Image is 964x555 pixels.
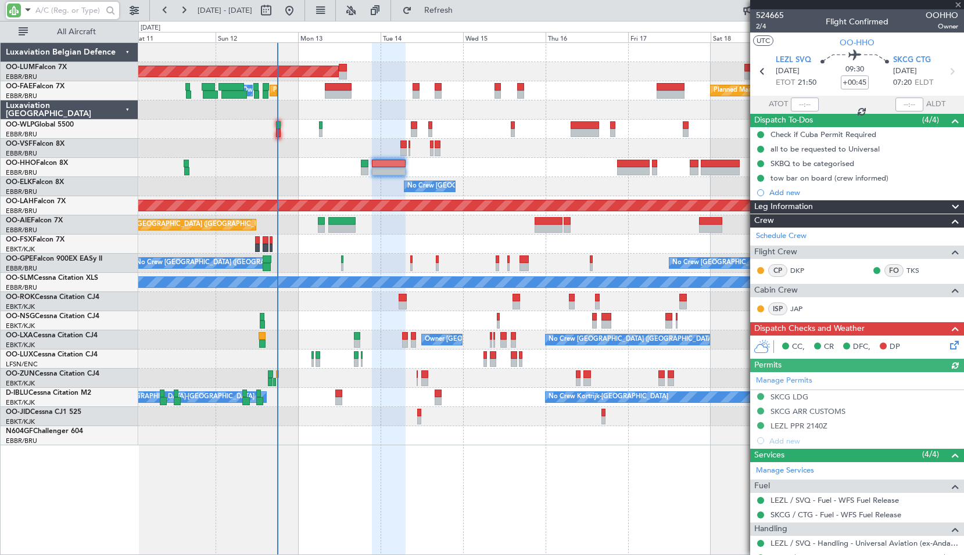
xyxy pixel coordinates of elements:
[549,331,743,348] div: No Crew [GEOGRAPHIC_DATA] ([GEOGRAPHIC_DATA] National)
[6,428,33,435] span: N604GF
[6,275,34,282] span: OO-SLM
[922,448,939,460] span: (4/4)
[6,417,35,426] a: EBKT/KJK
[6,428,83,435] a: N604GFChallenger 604
[754,449,784,462] span: Services
[6,207,37,215] a: EBBR/BRU
[6,379,35,388] a: EBKT/KJK
[756,465,814,477] a: Manage Services
[13,23,126,41] button: All Aircraft
[6,226,37,235] a: EBBR/BRU
[798,77,816,89] span: 21:50
[6,168,37,177] a: EBBR/BRU
[6,149,37,158] a: EBBR/BRU
[6,83,33,90] span: OO-FAE
[6,198,34,205] span: OO-LAH
[845,64,864,75] span: 09:30
[414,6,463,15] span: Refresh
[35,2,102,19] input: A/C (Reg. or Type)
[754,322,865,336] span: Dispatch Checks and Weather
[6,294,35,301] span: OO-ROK
[926,99,945,110] span: ALDT
[6,130,37,139] a: EBBR/BRU
[141,23,160,33] div: [DATE]
[6,217,31,224] span: OO-AIE
[768,264,787,277] div: CP
[6,92,37,100] a: EBBR/BRU
[6,409,30,416] span: OO-JID
[6,188,37,196] a: EBBR/BRU
[628,32,711,42] div: Fri 17
[463,32,546,42] div: Wed 15
[6,140,33,147] span: OO-VSF
[776,77,795,89] span: ETOT
[6,322,35,330] a: EBKT/KJK
[6,179,64,186] a: OO-ELKFalcon 8X
[768,302,787,315] div: ISP
[6,160,68,167] a: OO-HHOFalcon 8X
[6,360,38,369] a: LFSN/ENC
[890,341,900,353] span: DP
[6,370,99,377] a: OO-ZUNCessna Citation CJ4
[771,173,888,183] div: tow bar on board (crew informed)
[6,351,98,358] a: OO-LUXCessna Citation CJ4
[397,1,467,20] button: Refresh
[6,121,74,128] a: OO-WLPGlobal 5500
[893,77,912,89] span: 07:20
[776,66,800,77] span: [DATE]
[6,437,37,445] a: EBBR/BRU
[198,5,252,16] span: [DATE] - [DATE]
[381,32,463,42] div: Tue 14
[407,178,602,195] div: No Crew [GEOGRAPHIC_DATA] ([GEOGRAPHIC_DATA] National)
[136,254,331,272] div: No Crew [GEOGRAPHIC_DATA] ([GEOGRAPHIC_DATA] National)
[754,214,774,228] span: Crew
[771,510,901,520] a: SKCG / CTG - Fuel - WFS Fuel Release
[771,495,899,505] a: LEZL / SVQ - Fuel - WFS Fuel Release
[926,9,958,21] span: OOHHO
[790,265,816,276] a: DKP
[714,82,924,99] div: Planned Maint [GEOGRAPHIC_DATA] ([GEOGRAPHIC_DATA] National)
[6,332,33,339] span: OO-LXA
[754,522,787,536] span: Handling
[6,255,33,262] span: OO-GPE
[6,390,28,397] span: D-IBLU
[754,284,798,297] span: Cabin Crew
[6,236,33,243] span: OO-FSX
[922,114,939,126] span: (4/4)
[6,73,37,81] a: EBBR/BRU
[6,390,91,397] a: D-IBLUCessna Citation M2
[769,99,788,110] span: ATOT
[672,254,867,272] div: No Crew [GEOGRAPHIC_DATA] ([GEOGRAPHIC_DATA] National)
[6,121,34,128] span: OO-WLP
[840,37,875,49] span: OO-HHO
[6,302,35,311] a: EBKT/KJK
[6,255,102,262] a: OO-GPEFalcon 900EX EASy II
[6,217,63,224] a: OO-AIEFalcon 7X
[133,32,216,42] div: Sat 11
[6,351,33,358] span: OO-LUX
[754,200,813,214] span: Leg Information
[6,64,67,71] a: OO-LUMFalcon 7X
[216,32,298,42] div: Sun 12
[906,265,933,276] a: TKS
[711,32,793,42] div: Sat 18
[6,64,35,71] span: OO-LUM
[893,55,931,66] span: SKCG CTG
[853,341,870,353] span: DFC,
[91,216,274,233] div: Planned Maint [GEOGRAPHIC_DATA] ([GEOGRAPHIC_DATA])
[926,21,958,31] span: Owner
[30,28,123,36] span: All Aircraft
[6,160,36,167] span: OO-HHO
[6,140,64,147] a: OO-VSFFalcon 8X
[756,21,784,31] span: 2/4
[6,370,35,377] span: OO-ZUN
[771,144,880,154] div: all to be requested to Universal
[915,77,933,89] span: ELDT
[546,32,628,42] div: Thu 16
[425,331,582,348] div: Owner [GEOGRAPHIC_DATA]-[GEOGRAPHIC_DATA]
[769,188,958,197] div: Add new
[549,388,668,406] div: No Crew Kortrijk-[GEOGRAPHIC_DATA]
[6,275,98,282] a: OO-SLMCessna Citation XLS
[6,332,98,339] a: OO-LXACessna Citation CJ4
[273,82,375,99] div: Planned Maint Melsbroek Air Base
